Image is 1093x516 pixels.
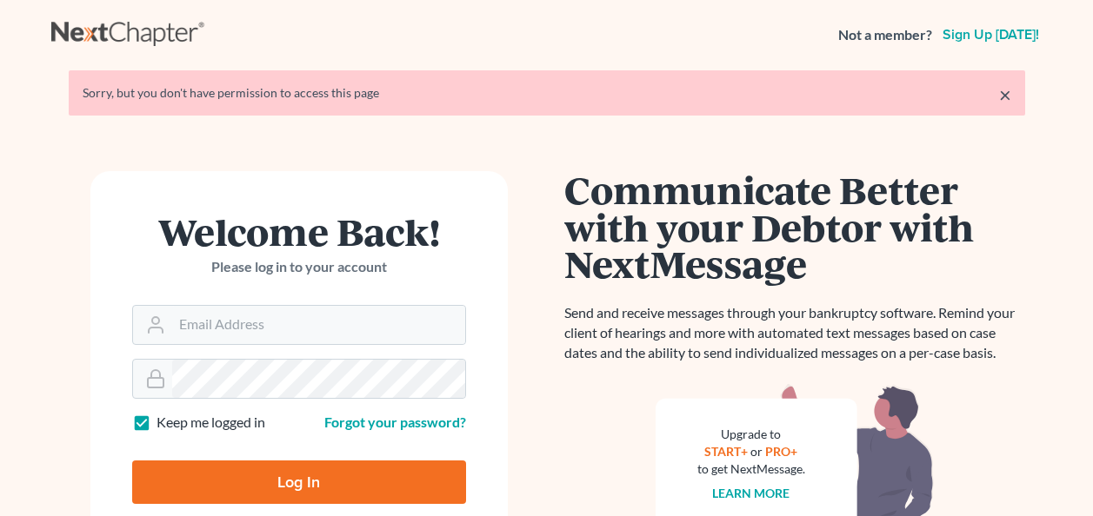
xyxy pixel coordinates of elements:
[750,444,763,459] span: or
[564,171,1025,282] h1: Communicate Better with your Debtor with NextMessage
[838,25,932,45] strong: Not a member?
[132,213,466,250] h1: Welcome Back!
[697,460,805,478] div: to get NextMessage.
[132,257,466,277] p: Please log in to your account
[324,413,466,430] a: Forgot your password?
[132,460,466,504] input: Log In
[712,486,790,500] a: Learn more
[999,84,1011,105] a: ×
[939,28,1043,42] a: Sign up [DATE]!
[564,303,1025,363] p: Send and receive messages through your bankruptcy software. Remind your client of hearings and mo...
[697,426,805,443] div: Upgrade to
[704,444,748,459] a: START+
[83,84,1011,102] div: Sorry, but you don't have permission to access this page
[172,306,465,344] input: Email Address
[157,413,265,433] label: Keep me logged in
[765,444,797,459] a: PRO+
